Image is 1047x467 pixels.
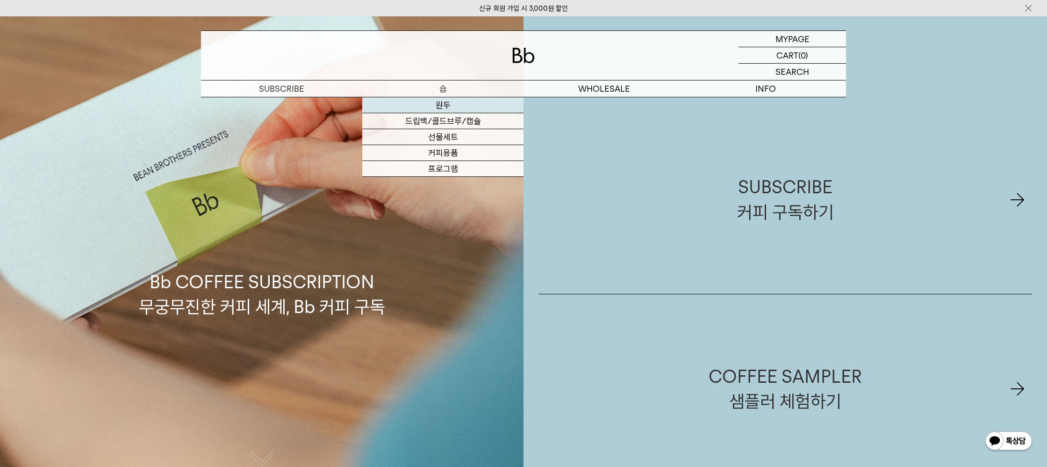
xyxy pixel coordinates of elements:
[709,364,862,414] div: COFFEE SAMPLER 샘플러 체험하기
[362,161,523,177] a: 프로그램
[362,129,523,145] a: 선물세트
[685,80,846,97] p: INFO
[739,47,846,64] a: CART (0)
[775,64,809,80] p: SEARCH
[538,105,1032,294] a: SUBSCRIBE커피 구독하기
[362,113,523,129] a: 드립백/콜드브루/캡슐
[523,80,685,97] p: WHOLESALE
[362,80,523,97] a: 숍
[512,48,535,63] img: 로고
[362,145,523,161] a: 커피용품
[362,97,523,113] a: 원두
[798,47,808,63] p: (0)
[139,181,385,319] p: Bb COFFEE SUBSCRIPTION 무궁무진한 커피 세계, Bb 커피 구독
[479,4,568,13] a: 신규 회원 가입 시 3,000원 할인
[739,31,846,47] a: MYPAGE
[775,31,810,47] p: MYPAGE
[737,175,834,224] div: SUBSCRIBE 커피 구독하기
[776,47,798,63] p: CART
[984,431,1033,453] img: 카카오톡 채널 1:1 채팅 버튼
[201,80,362,97] a: SUBSCRIBE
